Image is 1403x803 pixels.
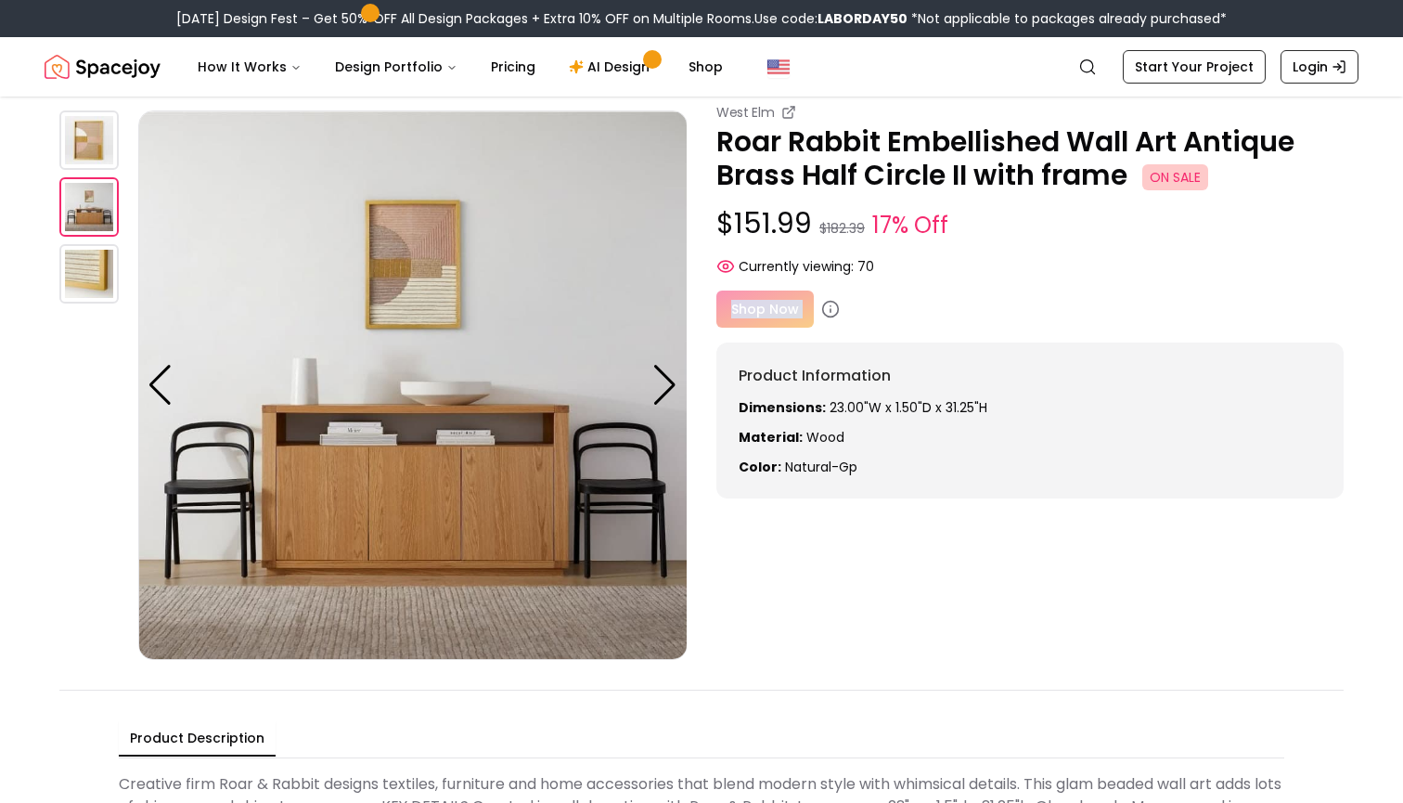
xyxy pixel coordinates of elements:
[785,458,857,476] span: natural-gp
[320,48,472,85] button: Design Portfolio
[739,257,854,276] span: Currently viewing:
[817,9,907,28] b: LABORDAY50
[739,458,781,476] strong: Color:
[739,398,826,417] strong: Dimensions:
[716,103,774,122] small: West Elm
[138,110,688,660] img: https://storage.googleapis.com/spacejoy-main/assets/6125ea261c5fdb001c6b6867/product_0_2b2l75ncok39
[739,428,803,447] strong: Material:
[1123,50,1266,84] a: Start Your Project
[1142,164,1208,190] span: ON SALE
[674,48,738,85] a: Shop
[554,48,670,85] a: AI Design
[857,257,874,276] span: 70
[45,37,1358,97] nav: Global
[739,398,1321,417] p: 23.00"W x 1.50"D x 31.25"H
[754,9,907,28] span: Use code:
[183,48,738,85] nav: Main
[716,207,1344,242] p: $151.99
[907,9,1227,28] span: *Not applicable to packages already purchased*
[45,48,161,85] img: Spacejoy Logo
[819,219,865,238] small: $182.39
[59,177,119,237] img: https://storage.googleapis.com/spacejoy-main/assets/6125ea261c5fdb001c6b6867/product_0_2b2l75ncok39
[45,48,161,85] a: Spacejoy
[1281,50,1358,84] a: Login
[59,110,119,170] img: https://storage.googleapis.com/spacejoy-main/assets/6125ea261c5fdb001c6b6867/product_0_ia9cb7h87pc
[59,244,119,304] img: https://storage.googleapis.com/spacejoy-main/assets/6125ea261c5fdb001c6b6867/product_1_5jmnejcl9igl
[716,125,1344,192] p: Roar Rabbit Embellished Wall Art Antique Brass Half Circle II with frame
[739,365,1321,387] h6: Product Information
[176,9,1227,28] div: [DATE] Design Fest – Get 50% OFF All Design Packages + Extra 10% OFF on Multiple Rooms.
[119,721,276,757] button: Product Description
[767,56,790,78] img: United States
[872,209,948,242] small: 17% Off
[476,48,550,85] a: Pricing
[806,428,844,447] span: wood
[183,48,316,85] button: How It Works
